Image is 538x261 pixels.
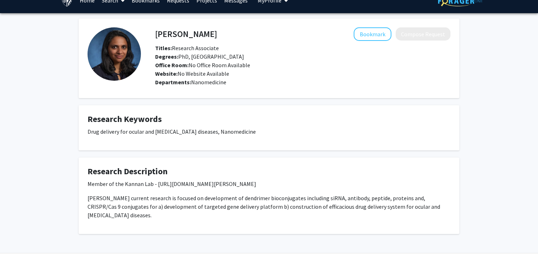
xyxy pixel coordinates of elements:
p: Member of the Kannan Lab - [URL][DOMAIN_NAME][PERSON_NAME] [88,180,450,188]
h4: Research Keywords [88,114,450,124]
span: No Website Available [155,70,229,77]
p: Drug delivery for ocular and [MEDICAL_DATA] diseases, Nanomedicine [88,127,450,136]
h4: Research Description [88,166,450,177]
p: [PERSON_NAME] current research is focused on development of dendrimer bioconjugates including siR... [88,194,450,219]
button: Compose Request to Wathsala Liyanage [396,27,450,41]
b: Departments: [155,79,191,86]
b: Office Room: [155,62,189,69]
b: Website: [155,70,178,77]
span: Nanomedicine [191,79,226,86]
iframe: Chat [5,229,30,256]
h4: [PERSON_NAME] [155,27,217,41]
span: No Office Room Available [155,62,250,69]
span: PhD, [GEOGRAPHIC_DATA] [155,53,244,60]
span: Research Associate [155,44,219,52]
b: Degrees: [155,53,178,60]
b: Titles: [155,44,172,52]
button: Add Wathsala Liyanage to Bookmarks [354,27,391,41]
img: Profile Picture [88,27,141,81]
